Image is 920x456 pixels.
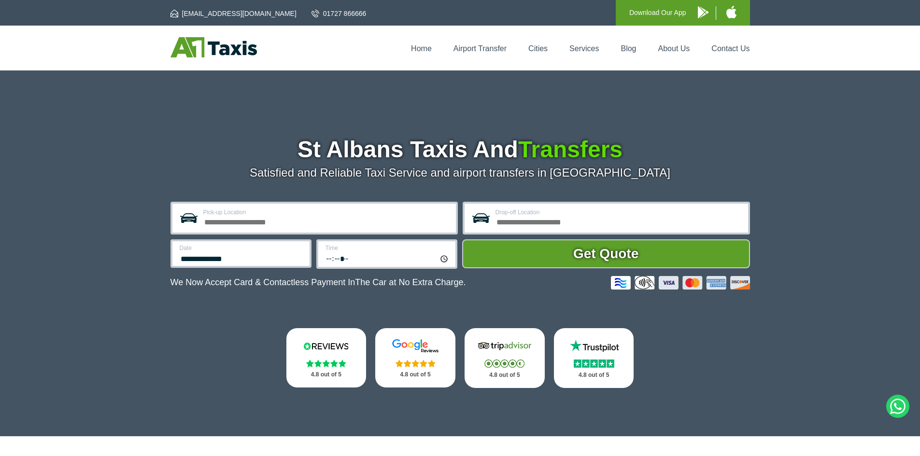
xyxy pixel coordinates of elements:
[518,137,623,162] span: Transfers
[411,44,432,53] a: Home
[475,369,534,381] p: 4.8 out of 5
[180,245,304,251] label: Date
[386,339,444,353] img: Google
[565,369,623,381] p: 4.8 out of 5
[396,359,436,367] img: Stars
[574,359,614,368] img: Stars
[629,7,686,19] p: Download Our App
[286,328,367,387] a: Reviews.io Stars 4.8 out of 5
[484,359,524,368] img: Stars
[326,245,450,251] label: Time
[297,339,355,353] img: Reviews.io
[565,339,623,353] img: Trustpilot
[726,6,736,18] img: A1 Taxis iPhone App
[297,369,356,381] p: 4.8 out of 5
[170,138,750,161] h1: St Albans Taxis And
[621,44,636,53] a: Blog
[465,328,545,388] a: Tripadvisor Stars 4.8 out of 5
[476,339,534,353] img: Tripadvisor
[170,37,257,57] img: A1 Taxis St Albans LTD
[453,44,507,53] a: Airport Transfer
[462,239,750,268] button: Get Quote
[528,44,548,53] a: Cities
[375,328,455,387] a: Google Stars 4.8 out of 5
[569,44,599,53] a: Services
[311,9,367,18] a: 01727 866666
[554,328,634,388] a: Trustpilot Stars 4.8 out of 5
[306,359,346,367] img: Stars
[170,166,750,180] p: Satisfied and Reliable Taxi Service and airport transfers in [GEOGRAPHIC_DATA]
[170,9,297,18] a: [EMAIL_ADDRESS][DOMAIN_NAME]
[170,277,466,288] p: We Now Accept Card & Contactless Payment In
[698,6,708,18] img: A1 Taxis Android App
[658,44,690,53] a: About Us
[203,209,450,215] label: Pick-up Location
[355,277,466,287] span: The Car at No Extra Charge.
[386,369,445,381] p: 4.8 out of 5
[711,44,750,53] a: Contact Us
[611,276,750,290] img: Credit And Debit Cards
[495,209,742,215] label: Drop-off Location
